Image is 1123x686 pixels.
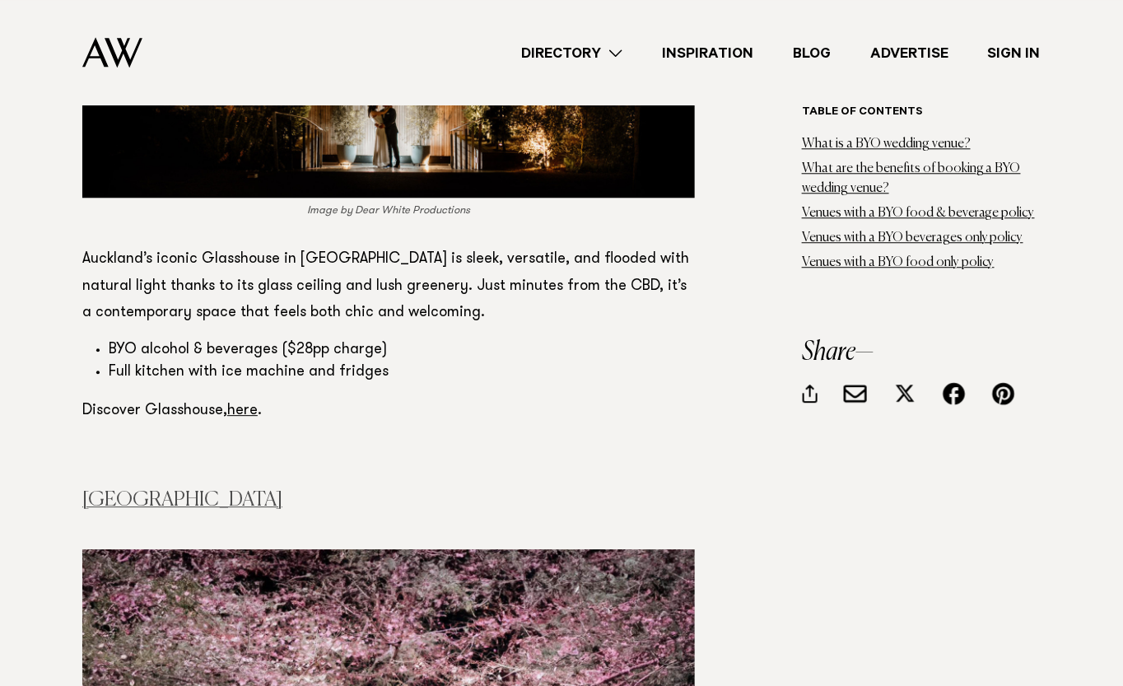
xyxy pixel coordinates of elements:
a: [GEOGRAPHIC_DATA] [82,490,282,510]
a: Directory [501,42,642,64]
a: What is a BYO wedding venue? [802,138,971,151]
img: Auckland Weddings Logo [82,37,142,68]
a: What are the benefits of booking a BYO wedding venue? [802,162,1021,196]
a: Venues with a BYO food & beverage policy [802,208,1035,221]
a: Advertise [850,42,968,64]
a: Sign In [968,42,1060,64]
a: here [227,404,258,418]
a: Venues with a BYO food only policy [802,256,995,269]
h3: Share [802,339,1041,366]
a: Blog [773,42,850,64]
h6: Table of contents [802,105,1041,121]
a: Venues with a BYO beverages only policy [802,231,1023,245]
li: Full kitchen with ice machine and fridges [109,362,695,385]
p: Discover Glasshouse, . [82,398,695,477]
a: Inspiration [642,42,773,64]
em: Image by Dear White Productions [307,205,470,216]
li: BYO alcohol & beverages ($28pp charge) [109,339,695,362]
p: Auckland’s iconic Glasshouse in [GEOGRAPHIC_DATA] is sleek, versatile, and flooded with natural l... [82,246,695,325]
